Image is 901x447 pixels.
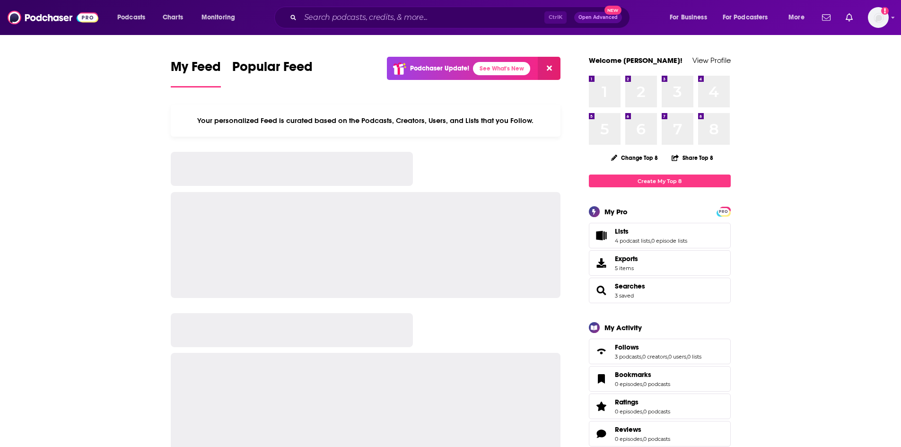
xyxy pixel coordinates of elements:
[615,343,701,351] a: Follows
[643,436,670,442] a: 0 podcasts
[171,105,561,137] div: Your personalized Feed is curated based on the Podcasts, Creators, Users, and Lists that you Follow.
[615,398,670,406] a: Ratings
[283,7,639,28] div: Search podcasts, credits, & more...
[615,370,670,379] a: Bookmarks
[592,284,611,297] a: Searches
[868,7,889,28] img: User Profile
[111,10,157,25] button: open menu
[615,436,642,442] a: 0 episodes
[643,381,670,387] a: 0 podcasts
[201,11,235,24] span: Monitoring
[615,425,670,434] a: Reviews
[667,353,668,360] span: ,
[589,421,731,447] span: Reviews
[615,398,639,406] span: Ratings
[604,323,642,332] div: My Activity
[232,59,313,80] span: Popular Feed
[868,7,889,28] span: Logged in as ElaineatWink
[615,343,639,351] span: Follows
[589,56,682,65] a: Welcome [PERSON_NAME]!
[117,11,145,24] span: Podcasts
[615,353,641,360] a: 3 podcasts
[589,250,731,276] a: Exports
[171,59,221,88] a: My Feed
[410,64,469,72] p: Podchaser Update!
[592,400,611,413] a: Ratings
[723,11,768,24] span: For Podcasters
[574,12,622,23] button: Open AdvancedNew
[589,339,731,364] span: Follows
[782,10,816,25] button: open menu
[615,408,642,415] a: 0 episodes
[615,227,629,236] span: Lists
[668,353,686,360] a: 0 users
[643,408,670,415] a: 0 podcasts
[615,370,651,379] span: Bookmarks
[642,353,667,360] a: 0 creators
[544,11,567,24] span: Ctrl K
[692,56,731,65] a: View Profile
[589,394,731,419] span: Ratings
[300,10,544,25] input: Search podcasts, credits, & more...
[8,9,98,26] img: Podchaser - Follow, Share and Rate Podcasts
[717,10,782,25] button: open menu
[195,10,247,25] button: open menu
[881,7,889,15] svg: Add a profile image
[615,227,687,236] a: Lists
[615,425,641,434] span: Reviews
[615,237,650,244] a: 4 podcast lists
[604,207,628,216] div: My Pro
[592,256,611,270] span: Exports
[687,353,701,360] a: 0 lists
[232,59,313,88] a: Popular Feed
[641,353,642,360] span: ,
[670,11,707,24] span: For Business
[163,11,183,24] span: Charts
[818,9,834,26] a: Show notifications dropdown
[592,345,611,358] a: Follows
[171,59,221,80] span: My Feed
[605,152,664,164] button: Change Top 8
[589,278,731,303] span: Searches
[651,237,687,244] a: 0 episode lists
[671,149,714,167] button: Share Top 8
[604,6,621,15] span: New
[615,265,638,272] span: 5 items
[642,381,643,387] span: ,
[592,372,611,386] a: Bookmarks
[718,208,729,215] a: PRO
[592,427,611,440] a: Reviews
[686,353,687,360] span: ,
[157,10,189,25] a: Charts
[642,436,643,442] span: ,
[589,366,731,392] span: Bookmarks
[592,229,611,242] a: Lists
[868,7,889,28] button: Show profile menu
[615,254,638,263] span: Exports
[589,223,731,248] span: Lists
[578,15,618,20] span: Open Advanced
[615,282,645,290] a: Searches
[642,408,643,415] span: ,
[842,9,857,26] a: Show notifications dropdown
[650,237,651,244] span: ,
[473,62,530,75] a: See What's New
[615,292,634,299] a: 3 saved
[615,381,642,387] a: 0 episodes
[589,175,731,187] a: Create My Top 8
[788,11,805,24] span: More
[663,10,719,25] button: open menu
